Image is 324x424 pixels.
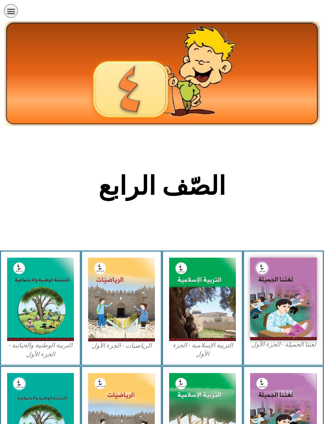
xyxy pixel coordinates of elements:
[7,341,74,359] figcaption: التربية الوطنية والحياتية - الجزء الأول​
[169,341,236,359] figcaption: التربية الإسلامية - الجزء الأول
[250,340,317,349] figcaption: لغتنا الجميلة - الجزء الأول​
[88,341,155,350] figcaption: الرياضيات - الجزء الأول​
[4,4,18,18] div: כפתור פתיחת תפריט
[32,171,293,202] h2: الصّف الرابع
